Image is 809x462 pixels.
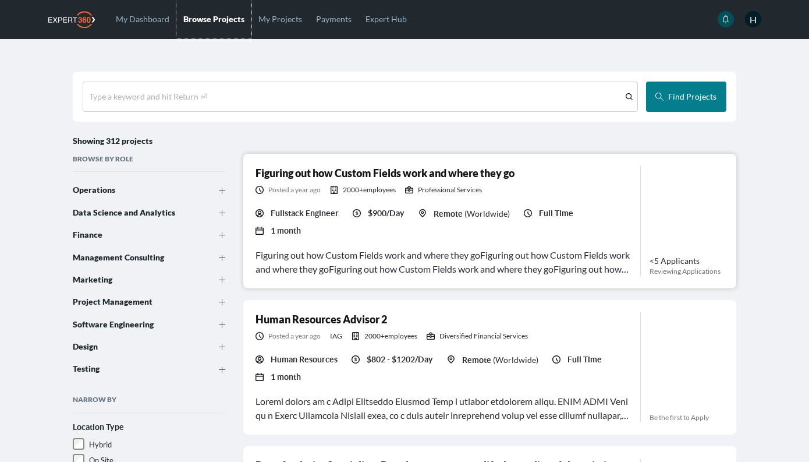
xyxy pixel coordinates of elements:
span: Professional Services [418,185,482,195]
span: H [745,11,761,27]
h2: Narrow By [73,394,226,412]
svg: icon [447,355,455,364]
button: Operations [73,179,226,201]
div: Software Engineering [73,320,195,328]
span: $900/Day [368,207,404,219]
span: IAG [330,331,342,341]
svg: icon [219,344,226,351]
h2: Browse By Role [73,154,226,172]
span: ( Worldwide ) [464,209,510,218]
svg: icon [256,186,264,194]
svg: icon [219,210,226,217]
span: $802 - $1202/Day [367,354,433,365]
span: 1 month [271,225,301,237]
svg: icon [330,186,338,194]
span: Reviewing Applications [650,267,724,276]
svg: icon [418,209,427,217]
div: Type a keyword and hit Return ⏎ [89,91,207,103]
span: a year ago [268,185,321,195]
button: Management Consulting [73,246,226,268]
span: Fullstack Engineer [271,207,339,219]
div: Loremi dolors am c Adipi Elitseddo Eiusmod Temp i utlabor etdolorem aliqu. ENIM ADMI Veni qu n Ex... [256,394,631,422]
svg: icon [219,277,226,284]
svg: icon [524,209,532,217]
div: Data Science and Analytics [73,209,195,217]
svg: icon [655,93,663,101]
svg: icon [256,332,264,340]
svg: icon [219,299,226,306]
img: Expert360 [48,11,95,28]
svg: icon [219,322,226,329]
div: Figuring out how Custom Fields work and where they goFiguring out how Custom Fields work and wher... [256,248,631,276]
button: Testing [73,358,226,380]
div: Operations [73,186,195,194]
h4: Showing 312 projects [73,133,152,148]
svg: icon [256,355,264,364]
svg: icon [352,355,360,364]
button: Finance [73,224,226,246]
span: Posted [268,331,289,340]
div: Design [73,343,195,351]
div: Project Management [73,298,195,306]
svg: icon [722,15,730,23]
svg: icon [256,373,264,381]
span: ( Worldwide ) [493,355,538,365]
span: <5 Applicants [650,255,724,267]
button: Marketing [73,269,226,291]
svg: icon [353,209,361,217]
a: Figuring out how Custom Fields work and where they go [256,167,515,179]
button: Design [73,336,226,358]
div: Marketing [73,276,195,284]
span: Remote [434,209,463,218]
svg: icon [405,186,413,194]
span: 2000+ employees [364,331,417,341]
span: Full Time [539,207,573,219]
div: Management Consulting [73,253,195,261]
span: Find Projects [668,91,716,101]
span: Diversified Financial Services [439,331,528,341]
span: Human Resources [271,354,338,365]
div: Finance [73,231,195,239]
div: Testing [73,365,195,373]
button: Find Projects [646,82,726,112]
span: Hybrid [89,440,112,449]
span: Be the first to Apply [650,413,724,422]
svg: icon [626,93,633,100]
svg: icon [219,188,226,195]
button: Project Management [73,291,226,313]
button: Software Engineering [73,313,226,335]
svg: icon [219,232,226,239]
span: a year ago [268,331,321,341]
svg: icon [219,366,226,373]
svg: icon [219,255,226,262]
span: Full Time [567,354,602,365]
svg: icon [256,227,264,235]
span: Posted [268,185,289,194]
span: Remote [462,355,491,365]
svg: icon [256,209,264,217]
strong: Location Type [73,422,124,432]
a: Figuring out how Custom Fields work and where they goPosted a year ago2000+employeesProfessional ... [243,154,737,288]
svg: icon [352,332,360,340]
button: Data Science and Analytics [73,202,226,224]
svg: icon [552,355,560,364]
a: Human Resources Advisor 2Posted a year agoIAG2000+employeesDiversified Financial ServicesHuman Re... [243,300,737,435]
span: 1 month [271,371,301,383]
a: Human Resources Advisor 2 [256,313,387,326]
svg: icon [427,332,435,340]
span: 2000+ employees [343,185,396,195]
